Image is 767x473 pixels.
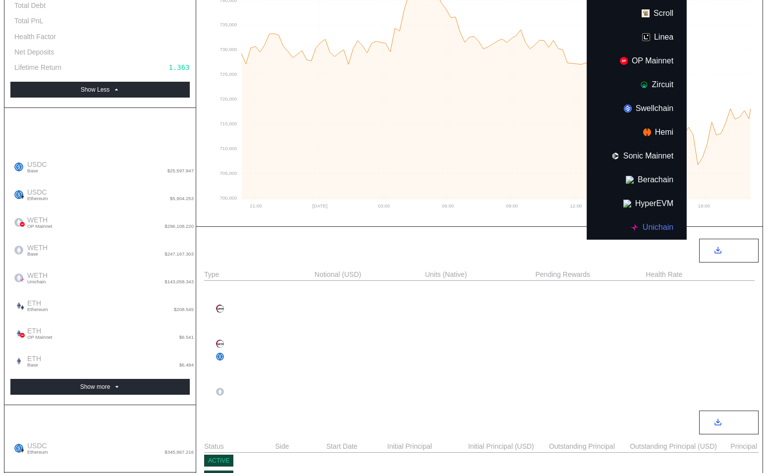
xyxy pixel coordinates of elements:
img: chain logo [643,128,651,136]
div: 300,000.000 [387,457,434,465]
text: 09:00 [506,203,518,209]
div: - [425,283,534,301]
button: Hemi [587,120,686,144]
div: 290,140.696 [630,457,676,465]
span: Ethereum [27,307,48,312]
div: 1.179 USDC, 1.172 WETH [536,340,645,348]
span: Ethereum [27,196,48,201]
span: $5,904.253 [170,196,194,201]
div: Aerodrome CL100-USDC/WETH Base [204,318,313,336]
div: Health Rate [646,270,682,278]
img: chain logo [640,81,648,89]
div: 33.222 [168,271,194,280]
button: Berachain [587,168,686,192]
div: Show more [80,383,110,390]
text: 06:00 [442,203,454,209]
button: Export [699,239,759,263]
img: ethereum.png [14,329,23,338]
img: usdc.png [14,162,23,171]
span: WETH [23,216,52,229]
text: 705,000 [219,170,237,176]
span: Base [27,252,48,257]
span: Base [27,168,47,173]
div: Aggregate Debt [10,415,190,434]
text: 12:00 [570,203,582,209]
span: ETH [23,299,48,312]
div: Initial Principal (USD) [468,442,548,450]
div: Pending Rewards [536,270,591,278]
img: svg%3e [20,333,25,338]
span: Unichain [27,279,48,284]
span: WETH [23,271,48,284]
div: USDC [216,353,248,362]
div: Start Date [326,442,385,450]
div: DeFi Metrics [204,245,260,257]
div: 25,604.965 [152,160,194,169]
button: Unichain [587,215,686,239]
span: $208.545 [174,307,194,312]
div: Units (Native) [425,270,467,278]
span: $6.541 [179,335,194,340]
div: WETH [216,388,248,397]
span: Export [725,247,744,255]
button: Swellchain [587,97,686,120]
text: 715,000 [219,121,237,126]
button: OP Mainnet [587,49,686,73]
span: USDC [23,188,48,201]
div: 345,967.216 [148,1,194,10]
img: ethereum.png [14,357,23,366]
text: 710,000 [219,146,237,151]
span: ETH [23,327,52,340]
div: 5,010.890 [156,16,194,25]
img: empty-token.png [14,246,23,255]
text: 03:00 [378,203,390,209]
div: 5,905.895 [156,188,194,197]
div: 142,439.174 [315,305,361,313]
img: chain logo [631,223,639,231]
div: Borrower [275,455,325,467]
div: Net Deposits [14,48,54,56]
img: svg%3e [20,222,25,227]
span: Base [27,363,41,368]
text: 735,000 [219,22,237,27]
button: Scroll [587,1,686,25]
span: ETH [23,355,41,368]
img: svg%3e [20,277,25,282]
text: [DATE] [312,203,328,209]
div: Lifetime Return [14,63,61,72]
img: chain logo [624,105,632,112]
span: $247,167.303 [164,252,194,257]
button: Show more [10,379,190,395]
button: Zircuit [587,73,686,97]
div: Status [204,442,274,450]
img: svg+xml,%3c [20,305,25,310]
text: 700,000 [219,195,237,201]
div: Total PnL [14,16,43,25]
div: 57.383 [425,340,450,348]
text: 18:00 [698,203,711,209]
div: Initial Principal [387,442,467,450]
div: - [425,318,534,336]
span: Export [725,419,744,426]
div: - [425,366,534,383]
div: 272,697.837 [315,323,361,331]
img: chain logo [642,33,650,41]
button: Export [699,411,759,434]
div: 25,597.847 [315,353,356,361]
div: Loans [204,417,231,428]
img: ethereum.png [14,301,23,310]
text: 725,000 [219,71,237,77]
img: usdc.png [14,190,23,199]
img: usdc.png [14,444,23,453]
text: 720,000 [219,96,237,102]
button: HyperEVM [587,192,686,215]
span: Ethereum [27,450,48,455]
div: Aggregate Balances [10,137,190,153]
div: 33.078 [425,305,450,313]
div: 25,604.965 [425,353,467,361]
img: empty-token.png [14,218,23,227]
div: Health Factor [14,32,56,41]
span: $6.484 [179,363,194,368]
img: empty-token.png [216,388,224,396]
span: WETH [23,244,48,257]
